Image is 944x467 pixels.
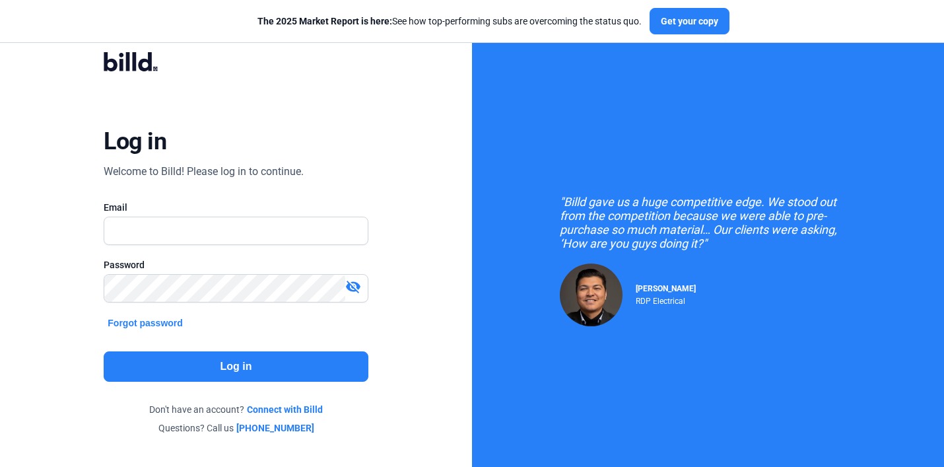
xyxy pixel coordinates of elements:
button: Forgot password [104,316,187,330]
img: Raul Pacheco [560,264,623,326]
button: Log in [104,351,368,382]
div: Password [104,258,368,271]
div: "Billd gave us a huge competitive edge. We stood out from the competition because we were able to... [560,195,857,250]
div: See how top-performing subs are overcoming the status quo. [257,15,642,28]
div: Log in [104,127,166,156]
div: RDP Electrical [636,293,696,306]
div: Questions? Call us [104,421,368,435]
span: The 2025 Market Report is here: [257,16,392,26]
span: [PERSON_NAME] [636,284,696,293]
div: Email [104,201,368,214]
mat-icon: visibility_off [345,279,361,295]
div: Don't have an account? [104,403,368,416]
a: [PHONE_NUMBER] [236,421,314,435]
div: Welcome to Billd! Please log in to continue. [104,164,304,180]
a: Connect with Billd [247,403,323,416]
button: Get your copy [650,8,729,34]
